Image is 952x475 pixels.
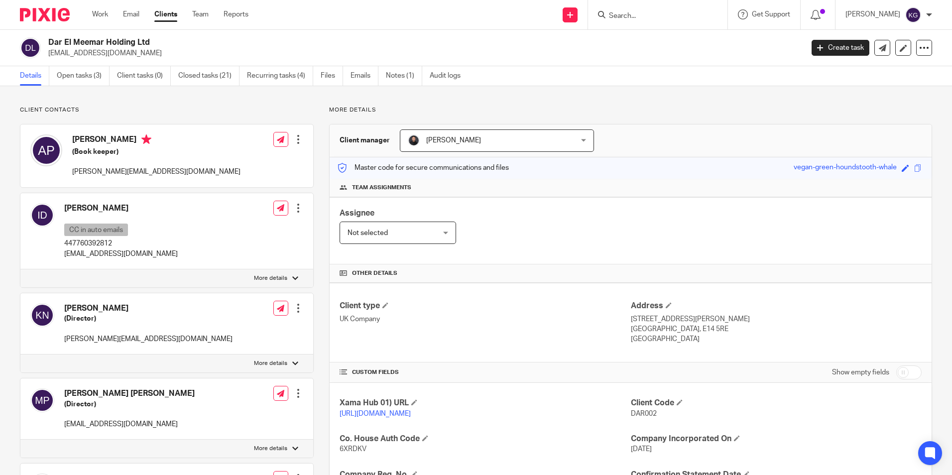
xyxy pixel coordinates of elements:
img: svg%3E [30,388,54,412]
h4: Xama Hub 01) URL [340,398,630,408]
h5: (Director) [64,399,195,409]
p: 447760392812 [64,238,178,248]
span: Assignee [340,209,374,217]
p: [PERSON_NAME][EMAIL_ADDRESS][DOMAIN_NAME] [64,334,233,344]
img: svg%3E [30,303,54,327]
a: Closed tasks (21) [178,66,239,86]
h4: [PERSON_NAME] [PERSON_NAME] [64,388,195,399]
h2: Dar El Meemar Holding Ltd [48,37,647,48]
a: Recurring tasks (4) [247,66,313,86]
a: Team [192,9,209,19]
span: [DATE] [631,446,652,453]
a: Email [123,9,139,19]
img: svg%3E [30,203,54,227]
label: Show empty fields [832,367,889,377]
img: svg%3E [30,134,62,166]
span: DAR002 [631,410,657,417]
a: [URL][DOMAIN_NAME] [340,410,411,417]
img: svg%3E [905,7,921,23]
p: UK Company [340,314,630,324]
p: Master code for secure communications and files [337,163,509,173]
h4: Co. House Auth Code [340,434,630,444]
a: Notes (1) [386,66,422,86]
p: More details [254,445,287,453]
p: [EMAIL_ADDRESS][DOMAIN_NAME] [64,419,195,429]
p: [PERSON_NAME][EMAIL_ADDRESS][DOMAIN_NAME] [72,167,240,177]
a: Clients [154,9,177,19]
h5: (Director) [64,314,233,324]
p: [EMAIL_ADDRESS][DOMAIN_NAME] [48,48,797,58]
a: Client tasks (0) [117,66,171,86]
img: Pixie [20,8,70,21]
a: Open tasks (3) [57,66,110,86]
span: Get Support [752,11,790,18]
span: Team assignments [352,184,411,192]
img: My%20Photo.jpg [408,134,420,146]
p: Client contacts [20,106,314,114]
p: More details [329,106,932,114]
h4: CUSTOM FIELDS [340,368,630,376]
span: Other details [352,269,397,277]
h4: Address [631,301,922,311]
h4: [PERSON_NAME] [72,134,240,147]
p: CC in auto emails [64,224,128,236]
h3: Client manager [340,135,390,145]
img: svg%3E [20,37,41,58]
input: Search [608,12,698,21]
i: Primary [141,134,151,144]
h4: Company Incorporated On [631,434,922,444]
span: Not selected [348,230,388,237]
a: Files [321,66,343,86]
a: Details [20,66,49,86]
a: Create task [812,40,869,56]
p: [GEOGRAPHIC_DATA], E14 5RE [631,324,922,334]
p: [GEOGRAPHIC_DATA] [631,334,922,344]
span: [PERSON_NAME] [426,137,481,144]
h4: [PERSON_NAME] [64,303,233,314]
h4: [PERSON_NAME] [64,203,178,214]
p: More details [254,274,287,282]
p: More details [254,359,287,367]
p: [EMAIL_ADDRESS][DOMAIN_NAME] [64,249,178,259]
a: Reports [224,9,248,19]
p: [PERSON_NAME] [845,9,900,19]
span: 6XRDKV [340,446,366,453]
a: Audit logs [430,66,468,86]
a: Emails [351,66,378,86]
h4: Client Code [631,398,922,408]
h5: (Book keeper) [72,147,240,157]
div: vegan-green-houndstooth-whale [794,162,897,174]
a: Work [92,9,108,19]
p: [STREET_ADDRESS][PERSON_NAME] [631,314,922,324]
h4: Client type [340,301,630,311]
